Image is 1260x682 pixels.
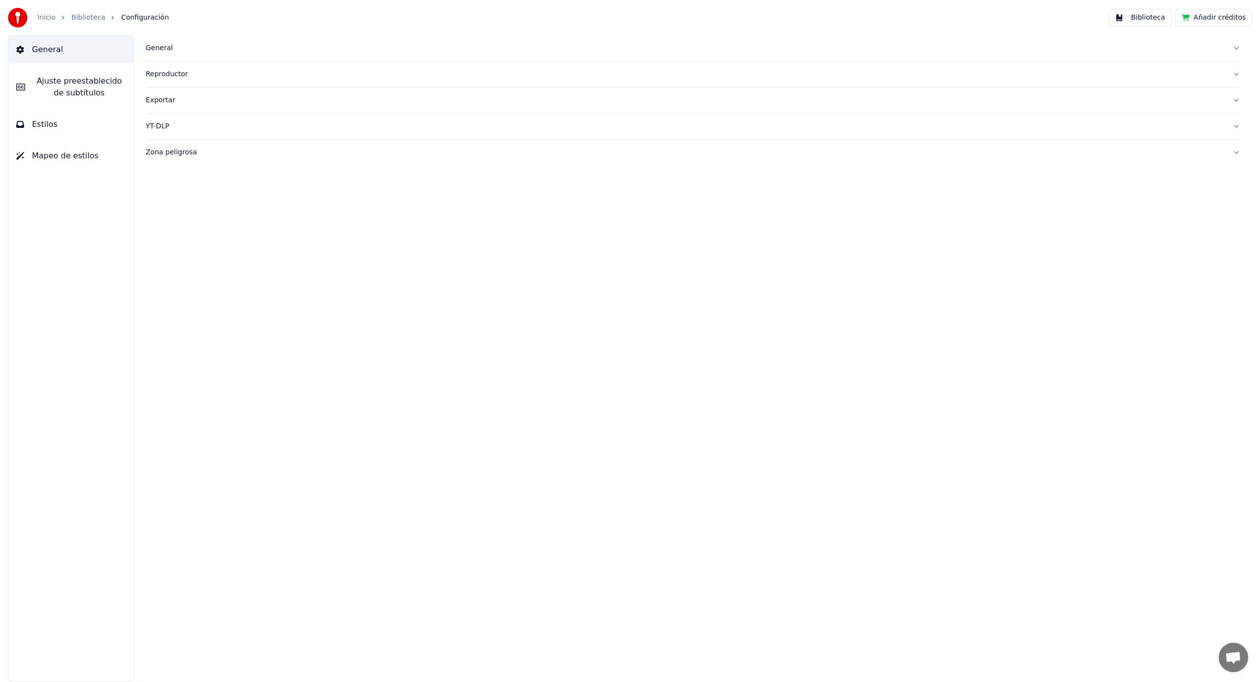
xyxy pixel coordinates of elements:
[1109,9,1171,27] button: Biblioteca
[146,88,1240,113] button: Exportar
[146,114,1240,139] button: YT-DLP
[146,61,1240,87] button: Reproductor
[71,13,105,23] a: Biblioteca
[8,111,133,138] button: Estilos
[146,69,1225,79] div: Reproductor
[37,13,169,23] nav: breadcrumb
[146,43,1225,53] div: General
[1219,643,1248,672] div: Obre el xat
[37,13,56,23] a: Inicio
[146,140,1240,165] button: Zona peligrosa
[1175,9,1252,27] button: Añadir créditos
[8,8,28,28] img: youka
[8,36,133,63] button: General
[146,121,1225,131] div: YT-DLP
[32,150,98,162] span: Mapeo de estilos
[146,95,1225,105] div: Exportar
[32,119,58,130] span: Estilos
[121,13,169,23] span: Configuración
[146,148,1225,157] div: Zona peligrosa
[8,142,133,170] button: Mapeo de estilos
[33,75,126,99] span: Ajuste preestablecido de subtítulos
[32,44,63,56] span: General
[146,35,1240,61] button: General
[8,67,133,107] button: Ajuste preestablecido de subtítulos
